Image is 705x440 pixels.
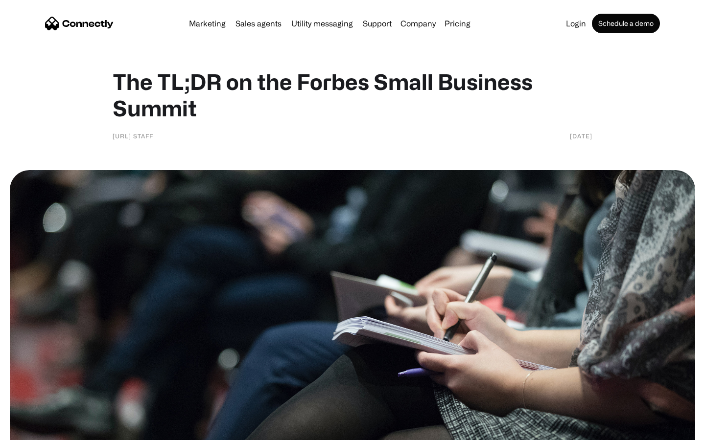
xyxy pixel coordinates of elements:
[398,17,439,30] div: Company
[441,20,474,27] a: Pricing
[400,17,436,30] div: Company
[359,20,396,27] a: Support
[592,14,660,33] a: Schedule a demo
[287,20,357,27] a: Utility messaging
[185,20,230,27] a: Marketing
[113,68,592,121] h1: The TL;DR on the Forbes Small Business Summit
[232,20,285,27] a: Sales agents
[562,20,590,27] a: Login
[570,131,592,141] div: [DATE]
[45,16,114,31] a: home
[20,423,59,437] ul: Language list
[113,131,153,141] div: [URL] Staff
[10,423,59,437] aside: Language selected: English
